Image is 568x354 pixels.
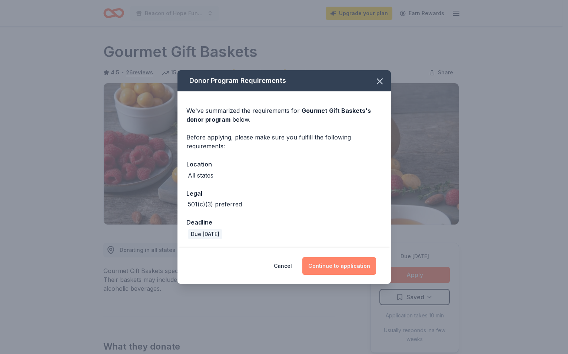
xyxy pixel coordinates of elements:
div: Before applying, please make sure you fulfill the following requirements: [186,133,382,151]
div: 501(c)(3) preferred [188,200,242,209]
div: Due [DATE] [188,229,222,239]
div: Legal [186,189,382,198]
div: We've summarized the requirements for below. [186,106,382,124]
div: Deadline [186,218,382,227]
div: Location [186,159,382,169]
button: Continue to application [302,257,376,275]
button: Cancel [274,257,292,275]
div: Donor Program Requirements [177,70,391,91]
div: All states [188,171,213,180]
